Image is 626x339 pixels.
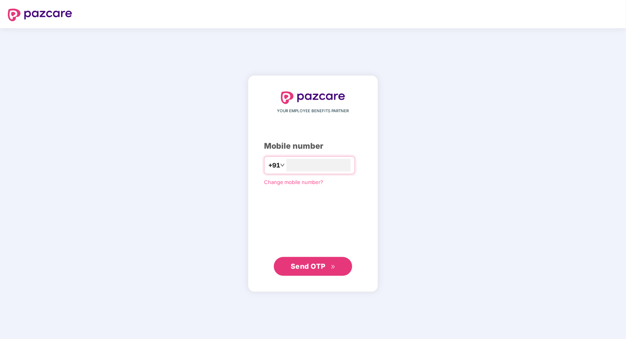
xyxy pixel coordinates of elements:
span: +91 [268,160,280,170]
div: Mobile number [264,140,362,152]
span: Send OTP [291,262,326,270]
img: logo [281,91,345,104]
span: YOUR EMPLOYEE BENEFITS PARTNER [277,108,349,114]
img: logo [8,9,72,21]
span: down [280,163,285,168]
a: Change mobile number? [264,179,323,185]
button: Send OTPdouble-right [274,257,352,276]
span: double-right [331,264,336,270]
